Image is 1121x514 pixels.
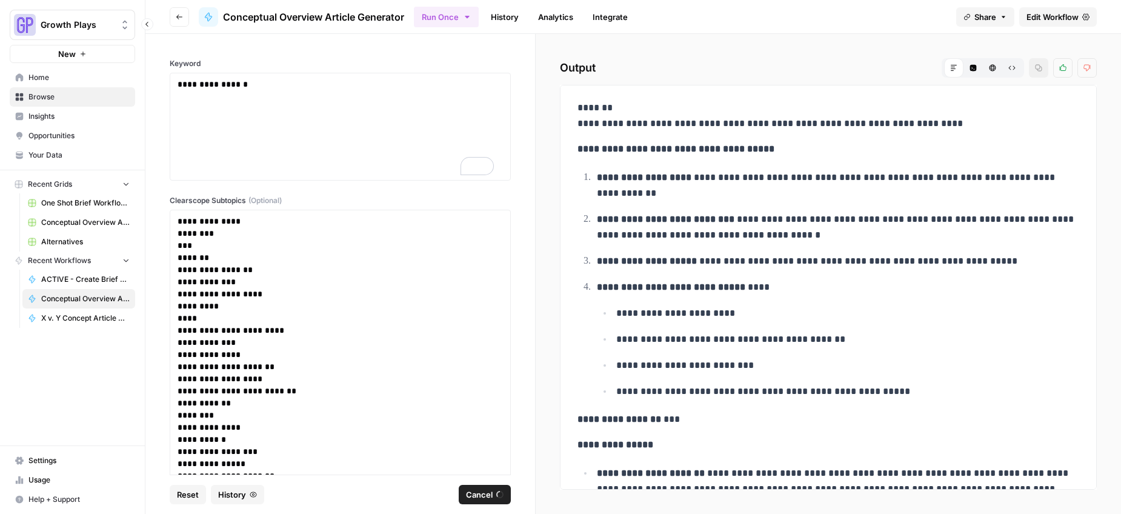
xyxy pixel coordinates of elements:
[28,255,91,266] span: Recent Workflows
[10,107,135,126] a: Insights
[10,126,135,145] a: Opportunities
[41,274,130,285] span: ACTIVE - Create Brief Workflow
[22,193,135,213] a: One Shot Brief Workflow Grid
[10,451,135,470] a: Settings
[10,490,135,509] button: Help + Support
[10,175,135,193] button: Recent Grids
[22,289,135,309] a: Conceptual Overview Article Generator
[199,7,404,27] a: Conceptual Overview Article Generator
[41,236,130,247] span: Alternatives
[22,232,135,252] a: Alternatives
[14,14,36,36] img: Growth Plays Logo
[466,489,493,501] span: Cancel
[211,485,264,504] button: History
[170,195,511,206] label: Clearscope Subtopics
[10,68,135,87] a: Home
[1019,7,1097,27] a: Edit Workflow
[41,293,130,304] span: Conceptual Overview Article Generator
[10,252,135,270] button: Recent Workflows
[248,195,282,206] span: (Optional)
[1026,11,1079,23] span: Edit Workflow
[585,7,635,27] a: Integrate
[41,313,130,324] span: X v. Y Concept Article Generator
[170,58,511,69] label: Keyword
[28,475,130,486] span: Usage
[41,19,114,31] span: Growth Plays
[177,489,199,501] span: Reset
[414,7,479,27] button: Run Once
[28,111,130,122] span: Insights
[459,485,511,504] button: Cancel
[531,7,580,27] a: Analytics
[28,130,130,141] span: Opportunities
[10,87,135,107] a: Browse
[28,455,130,466] span: Settings
[58,48,76,60] span: New
[974,11,996,23] span: Share
[28,72,130,83] span: Home
[10,10,135,40] button: Workspace: Growth Plays
[28,150,130,161] span: Your Data
[223,10,404,24] span: Conceptual Overview Article Generator
[41,217,130,228] span: Conceptual Overview Article Grid
[22,270,135,289] a: ACTIVE - Create Brief Workflow
[10,145,135,165] a: Your Data
[28,494,130,505] span: Help + Support
[22,213,135,232] a: Conceptual Overview Article Grid
[956,7,1014,27] button: Share
[170,485,206,504] button: Reset
[484,7,526,27] a: History
[41,198,130,209] span: One Shot Brief Workflow Grid
[28,179,72,190] span: Recent Grids
[178,78,503,175] div: To enrich screen reader interactions, please activate Accessibility in Grammarly extension settings
[218,489,246,501] span: History
[22,309,135,328] a: X v. Y Concept Article Generator
[28,92,130,102] span: Browse
[10,470,135,490] a: Usage
[560,58,1097,78] h2: Output
[10,45,135,63] button: New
